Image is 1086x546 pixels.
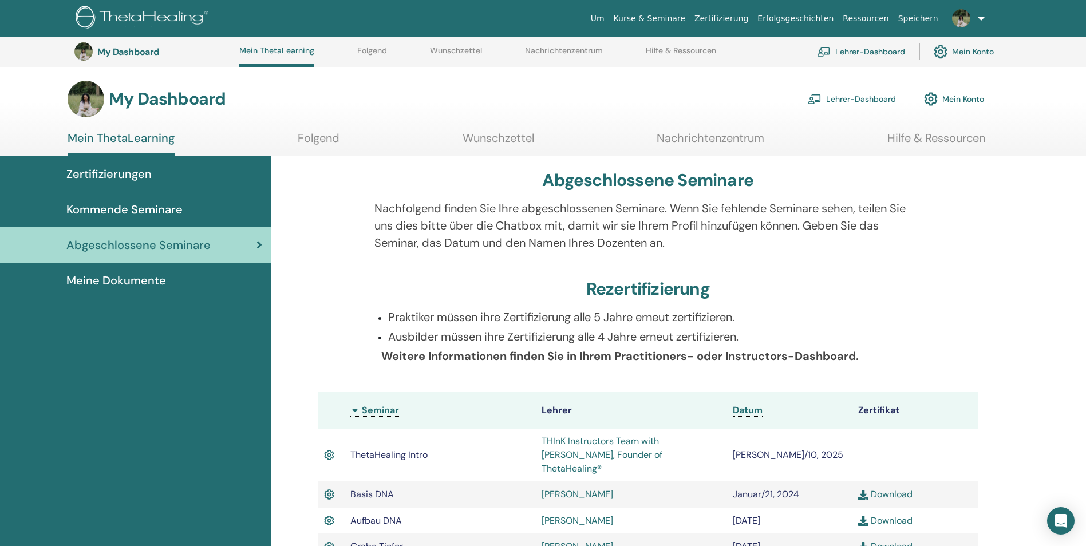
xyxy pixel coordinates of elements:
span: Abgeschlossene Seminare [66,236,211,254]
img: default.jpg [952,9,970,27]
a: Zertifizierung [690,8,753,29]
img: logo.png [76,6,212,31]
a: Mein Konto [934,39,994,64]
a: Lehrer-Dashboard [817,39,905,64]
a: Ressourcen [838,8,893,29]
p: Nachfolgend finden Sie Ihre abgeschlossenen Seminare. Wenn Sie fehlende Seminare sehen, teilen Si... [374,200,921,251]
h3: Rezertifizierung [586,279,710,299]
h3: My Dashboard [109,89,226,109]
span: Kommende Seminare [66,201,183,218]
a: Erfolgsgeschichten [753,8,838,29]
img: cog.svg [934,42,947,61]
img: Active Certificate [324,448,334,462]
b: Weitere Informationen finden Sie in Ihrem Practitioners- oder Instructors-Dashboard. [381,349,859,363]
img: chalkboard-teacher.svg [808,94,822,104]
a: Mein Konto [924,86,984,112]
img: default.jpg [68,81,104,117]
h3: My Dashboard [97,46,212,57]
span: ThetaHealing Intro [350,449,428,461]
img: download.svg [858,490,868,500]
p: Ausbilder müssen ihre Zertifizierung alle 4 Jahre erneut zertifizieren. [388,328,921,345]
div: Open Intercom Messenger [1047,507,1075,535]
a: Um [586,8,609,29]
span: Basis DNA [350,488,394,500]
img: Active Certificate [324,513,334,528]
a: Folgend [298,131,339,153]
p: Praktiker müssen ihre Zertifizierung alle 5 Jahre erneut zertifizieren. [388,308,921,326]
a: Datum [733,404,763,417]
a: Wunschzettel [430,46,482,64]
a: Lehrer-Dashboard [808,86,896,112]
img: chalkboard-teacher.svg [817,46,831,57]
img: cog.svg [924,89,938,109]
a: Mein ThetaLearning [68,131,175,156]
a: THInK Instructors Team with [PERSON_NAME], Founder of ThetaHealing® [542,435,662,474]
a: [PERSON_NAME] [542,515,613,527]
a: Download [858,515,913,527]
a: Hilfe & Ressourcen [887,131,985,153]
span: Meine Dokumente [66,272,166,289]
img: default.jpg [74,42,93,61]
span: Zertifizierungen [66,165,152,183]
img: Active Certificate [324,487,334,502]
span: Datum [733,404,763,416]
img: download.svg [858,516,868,526]
a: Folgend [357,46,387,64]
a: [PERSON_NAME] [542,488,613,500]
th: Zertifikat [852,392,978,429]
a: Speichern [894,8,943,29]
a: Nachrichtenzentrum [657,131,764,153]
td: [DATE] [727,508,852,534]
a: Hilfe & Ressourcen [646,46,716,64]
th: Lehrer [536,392,727,429]
span: Aufbau DNA [350,515,402,527]
td: Januar/21, 2024 [727,481,852,508]
td: [PERSON_NAME]/10, 2025 [727,429,852,481]
a: Nachrichtenzentrum [525,46,603,64]
a: Kurse & Seminare [609,8,690,29]
a: Download [858,488,913,500]
a: Mein ThetaLearning [239,46,314,67]
h3: Abgeschlossene Seminare [542,170,753,191]
a: Wunschzettel [463,131,534,153]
